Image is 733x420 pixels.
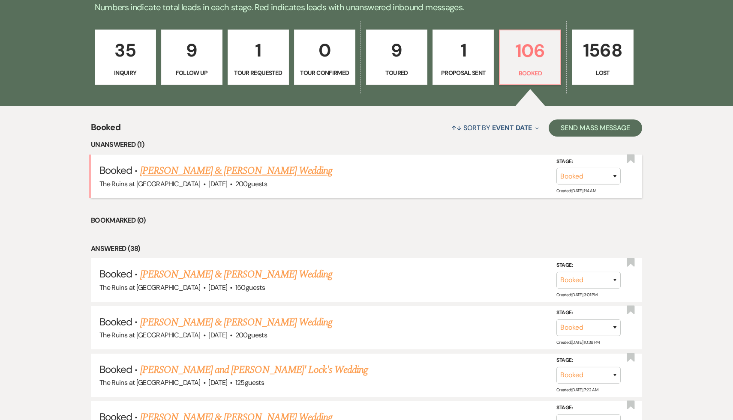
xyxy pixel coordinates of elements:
span: Event Date [492,123,532,132]
a: [PERSON_NAME] & [PERSON_NAME] Wedding [140,163,332,179]
span: Booked [99,267,132,280]
span: Created: [DATE] 3:01 PM [556,292,597,297]
span: The Ruins at [GEOGRAPHIC_DATA] [99,331,201,340]
p: Numbers indicate total leads in each stage. Red indicates leads with unanswered inbound messages. [58,0,675,14]
span: Created: [DATE] 10:39 PM [556,340,599,345]
button: Send Mass Message [549,119,642,137]
p: Toured [372,68,422,77]
a: 1Proposal Sent [433,30,494,85]
p: 9 [372,36,422,65]
span: 125 guests [235,378,264,387]
button: Sort By Event Date [448,116,542,139]
span: The Ruins at [GEOGRAPHIC_DATA] [99,283,201,292]
a: 106Booked [499,30,561,85]
a: 0Tour Confirmed [294,30,355,85]
a: [PERSON_NAME] & [PERSON_NAME] Wedding [140,315,332,330]
span: Booked [99,363,132,376]
span: ↑↓ [451,123,462,132]
span: Booked [91,121,120,139]
p: 1 [438,36,488,65]
span: [DATE] [208,179,227,188]
span: Booked [99,315,132,328]
span: Created: [DATE] 1:14 AM [556,188,596,194]
li: Answered (38) [91,243,642,254]
p: Booked [505,69,555,78]
p: 106 [505,36,555,65]
a: [PERSON_NAME] & [PERSON_NAME] Wedding [140,267,332,282]
p: 1568 [577,36,628,65]
p: 1 [233,36,283,65]
a: 9Toured [366,30,427,85]
span: [DATE] [208,283,227,292]
a: 9Follow Up [161,30,222,85]
span: [DATE] [208,378,227,387]
a: 35Inquiry [95,30,156,85]
span: [DATE] [208,331,227,340]
a: [PERSON_NAME] and [PERSON_NAME]' Lock's Wedding [140,362,368,378]
li: Unanswered (1) [91,139,642,150]
span: The Ruins at [GEOGRAPHIC_DATA] [99,378,201,387]
span: 200 guests [235,179,267,188]
a: 1568Lost [572,30,633,85]
span: The Ruins at [GEOGRAPHIC_DATA] [99,179,201,188]
li: Bookmarked (0) [91,215,642,226]
p: Proposal Sent [438,68,488,77]
p: 35 [100,36,150,65]
label: Stage: [556,157,621,166]
label: Stage: [556,403,621,413]
span: Created: [DATE] 7:22 AM [556,387,598,393]
p: Tour Requested [233,68,283,77]
p: Follow Up [167,68,217,77]
span: 150 guests [235,283,265,292]
label: Stage: [556,261,621,270]
p: Inquiry [100,68,150,77]
p: Tour Confirmed [300,68,350,77]
label: Stage: [556,308,621,318]
span: 200 guests [235,331,267,340]
p: Lost [577,68,628,77]
label: Stage: [556,356,621,365]
p: 0 [300,36,350,65]
a: 1Tour Requested [228,30,289,85]
span: Booked [99,164,132,177]
p: 9 [167,36,217,65]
